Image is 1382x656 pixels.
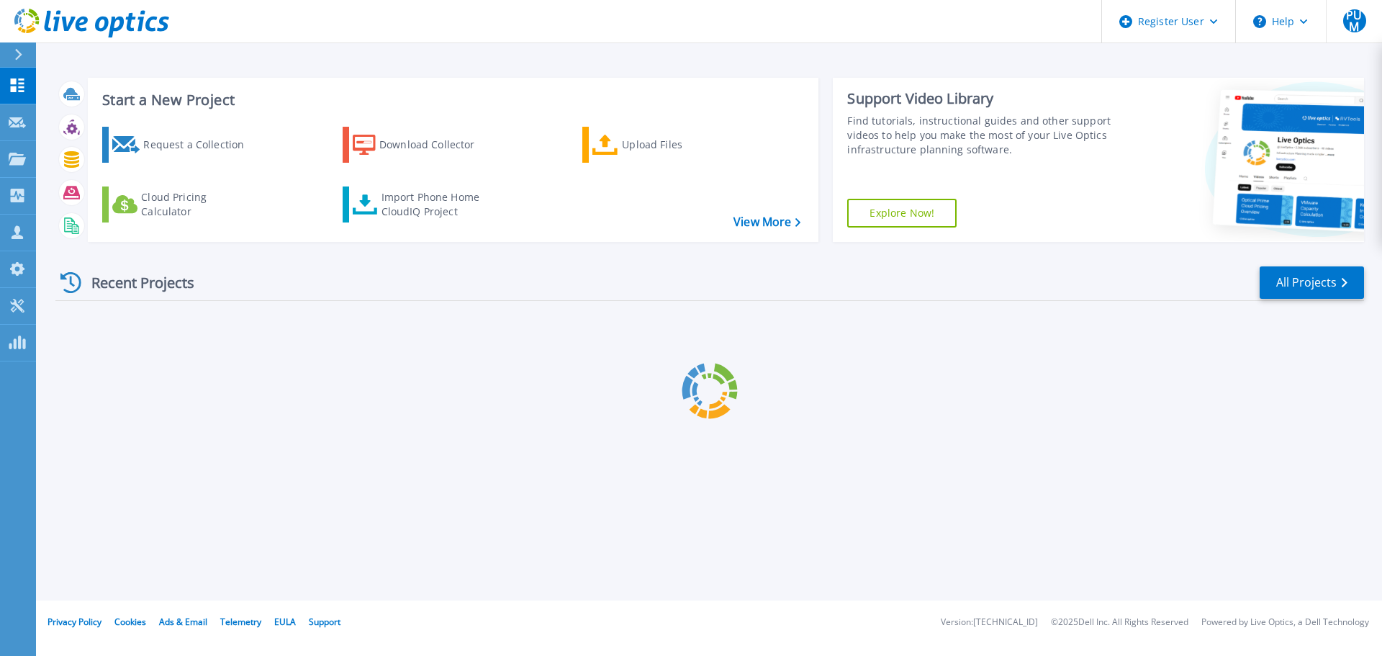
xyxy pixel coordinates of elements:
div: Support Video Library [847,89,1118,108]
a: Privacy Policy [48,616,101,628]
a: EULA [274,616,296,628]
h3: Start a New Project [102,92,800,108]
a: Support [309,616,340,628]
li: Version: [TECHNICAL_ID] [941,618,1038,627]
div: Import Phone Home CloudIQ Project [381,190,494,219]
a: All Projects [1260,266,1364,299]
div: Cloud Pricing Calculator [141,190,256,219]
div: Upload Files [622,130,737,159]
a: Cookies [114,616,146,628]
div: Find tutorials, instructional guides and other support videos to help you make the most of your L... [847,114,1118,157]
a: Request a Collection [102,127,263,163]
a: Explore Now! [847,199,957,228]
a: View More [733,215,800,229]
div: Download Collector [379,130,494,159]
a: Telemetry [220,616,261,628]
li: © 2025 Dell Inc. All Rights Reserved [1051,618,1188,627]
a: Ads & Email [159,616,207,628]
a: Upload Files [582,127,743,163]
div: Request a Collection [143,130,258,159]
span: PUM [1343,9,1366,32]
div: Recent Projects [55,265,214,300]
a: Cloud Pricing Calculator [102,187,263,223]
li: Powered by Live Optics, a Dell Technology [1201,618,1369,627]
a: Download Collector [343,127,503,163]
